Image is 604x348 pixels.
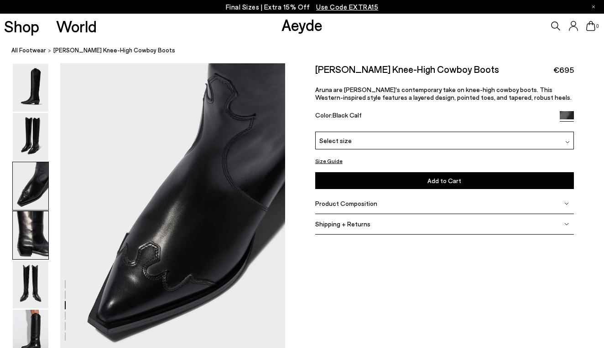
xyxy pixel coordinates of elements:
img: svg%3E [564,221,569,226]
span: 0 [595,24,600,29]
span: Shipping + Returns [315,220,370,228]
img: svg%3E [565,140,570,144]
a: 0 [586,21,595,31]
img: Aruna Leather Knee-High Cowboy Boots - Image 1 [13,64,48,112]
span: Navigate to /collections/ss25-final-sizes [316,3,378,11]
span: Aruna are [PERSON_NAME]'s contemporary take on knee-high cowboy boots. This Western-inspired styl... [315,86,572,101]
h2: [PERSON_NAME] Knee-High Cowboy Boots [315,63,499,75]
span: Black Calf [333,111,362,119]
a: All Footwear [11,46,46,55]
img: Aruna Leather Knee-High Cowboy Boots - Image 3 [13,162,48,210]
button: Size Guide [315,155,343,167]
span: €695 [553,64,574,76]
span: Add to Cart [427,177,461,184]
p: Final Sizes | Extra 15% Off [226,1,379,13]
img: Aruna Leather Knee-High Cowboy Boots - Image 5 [13,261,48,308]
a: World [56,18,97,34]
a: Aeyde [281,15,323,34]
span: [PERSON_NAME] Knee-High Cowboy Boots [53,46,175,55]
img: svg%3E [564,201,569,205]
a: Shop [4,18,39,34]
img: Aruna Leather Knee-High Cowboy Boots - Image 2 [13,113,48,161]
nav: breadcrumb [11,38,604,63]
button: Add to Cart [315,172,574,189]
span: Product Composition [315,200,377,207]
span: Select size [319,136,352,145]
img: Aruna Leather Knee-High Cowboy Boots - Image 4 [13,211,48,259]
div: Color: [315,111,552,122]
